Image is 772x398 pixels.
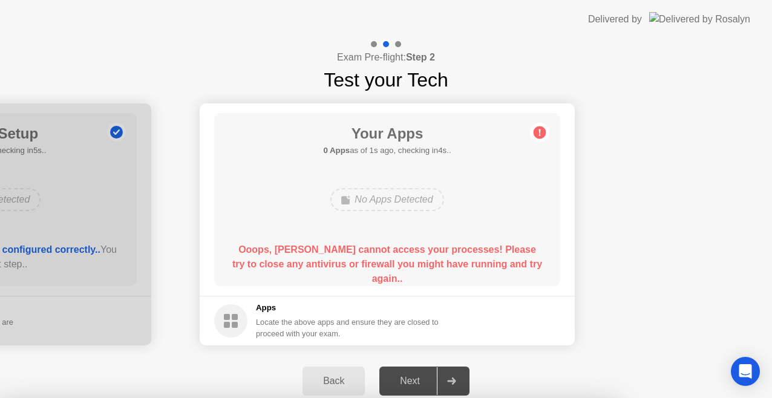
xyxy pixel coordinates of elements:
[323,146,350,155] b: 0 Apps
[323,145,451,157] h5: as of 1s ago, checking in4s..
[337,50,435,65] h4: Exam Pre-flight:
[232,244,542,284] b: Ooops, [PERSON_NAME] cannot access your processes! Please try to close any antivirus or firewall ...
[306,376,361,387] div: Back
[406,52,435,62] b: Step 2
[256,302,439,314] h5: Apps
[324,65,448,94] h1: Test your Tech
[588,12,642,27] div: Delivered by
[649,12,750,26] img: Delivered by Rosalyn
[330,188,443,211] div: No Apps Detected
[731,357,760,386] div: Open Intercom Messenger
[323,123,451,145] h1: Your Apps
[383,376,437,387] div: Next
[256,316,439,339] div: Locate the above apps and ensure they are closed to proceed with your exam.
